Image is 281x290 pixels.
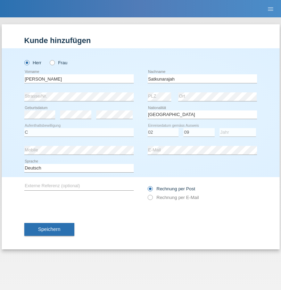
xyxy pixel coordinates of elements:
input: Rechnung per Post [148,186,152,195]
i: menu [267,6,274,13]
label: Rechnung per Post [148,186,195,191]
a: menu [264,7,278,11]
label: Rechnung per E-Mail [148,195,199,200]
button: Speichern [24,223,74,236]
input: Frau [50,60,54,65]
input: Rechnung per E-Mail [148,195,152,204]
span: Speichern [38,226,60,232]
label: Herr [24,60,42,65]
h1: Kunde hinzufügen [24,36,257,45]
input: Herr [24,60,29,65]
label: Frau [50,60,67,65]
